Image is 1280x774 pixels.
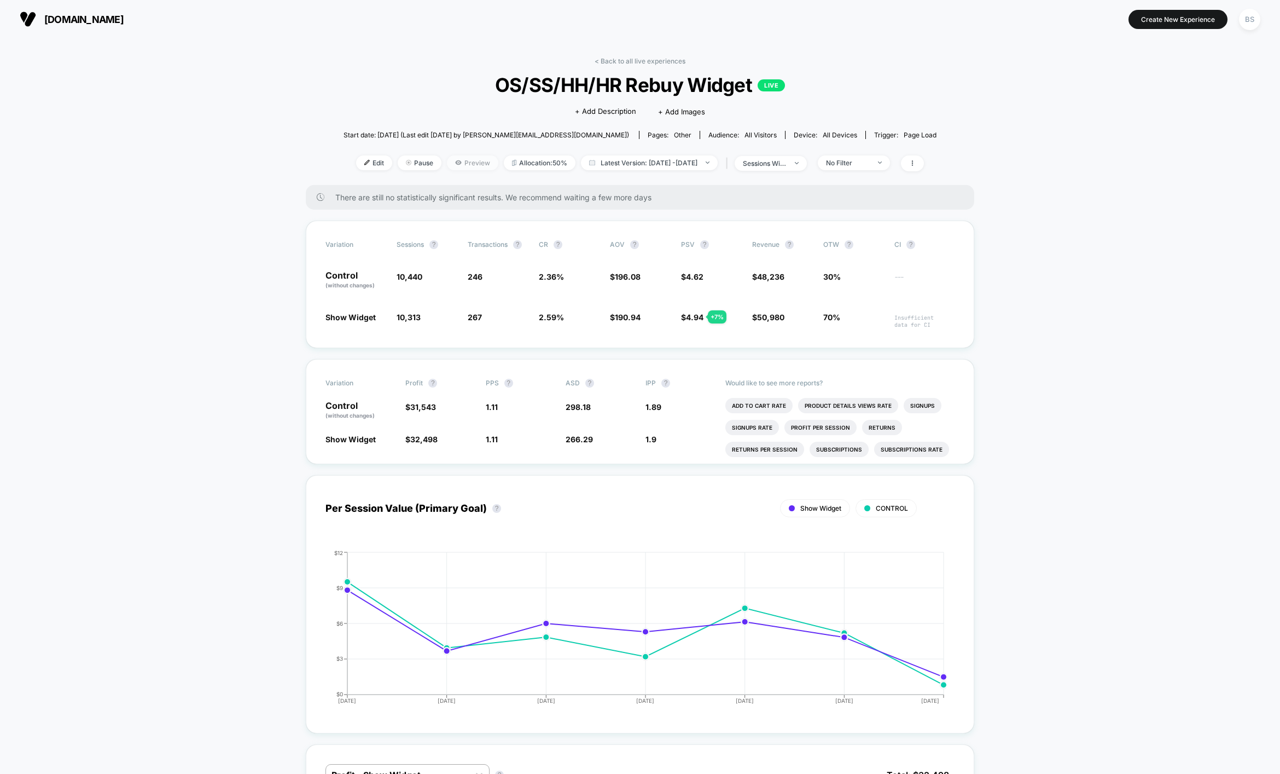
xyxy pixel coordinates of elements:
[758,79,785,91] p: LIVE
[356,155,392,170] span: Edit
[610,313,641,322] span: $
[539,313,564,322] span: 2.59 %
[468,313,482,322] span: 267
[1236,8,1264,31] button: BS
[637,697,655,704] tspan: [DATE]
[645,379,656,387] span: IPP
[1239,9,1260,30] div: BS
[725,420,779,435] li: Signups Rate
[492,504,501,513] button: ?
[681,313,703,322] span: $
[539,240,548,249] span: CR
[894,314,955,328] span: Insufficient data for CI
[736,697,754,704] tspan: [DATE]
[397,313,421,322] span: 10,313
[658,107,705,116] span: + Add Images
[398,155,441,170] span: Pause
[615,313,641,322] span: 190.94
[648,131,691,139] div: Pages:
[785,240,794,249] button: ?
[575,106,636,117] span: + Add Description
[823,131,857,139] span: all devices
[325,412,375,419] span: (without changes)
[397,240,424,249] span: Sessions
[810,442,869,457] li: Subscriptions
[800,504,841,512] span: Show Widget
[823,272,841,281] span: 30%
[566,402,591,412] span: 298.18
[743,159,787,167] div: sessions with impression
[20,11,36,27] img: Visually logo
[661,379,670,388] button: ?
[878,161,882,164] img: end
[336,655,343,662] tspan: $3
[468,272,482,281] span: 246
[429,240,438,249] button: ?
[589,160,595,165] img: calendar
[16,10,127,28] button: [DOMAIN_NAME]
[405,402,436,412] span: $
[486,435,498,444] span: 1.11
[486,402,498,412] span: 1.11
[335,193,952,202] span: There are still no statistically significant results. We recommend waiting a few more days
[364,160,370,165] img: edit
[823,240,883,249] span: OTW
[906,240,915,249] button: ?
[595,57,685,65] a: < Back to all live experiences
[325,240,386,249] span: Variation
[874,442,949,457] li: Subscriptions Rate
[757,313,784,322] span: 50,980
[686,272,703,281] span: 4.62
[512,160,516,166] img: rebalance
[845,240,853,249] button: ?
[784,420,857,435] li: Profit Per Session
[681,240,695,249] span: PSV
[566,379,580,387] span: ASD
[585,379,594,388] button: ?
[539,272,564,281] span: 2.36 %
[338,697,356,704] tspan: [DATE]
[904,131,936,139] span: Page Load
[438,697,456,704] tspan: [DATE]
[615,272,641,281] span: 196.08
[823,313,840,322] span: 70%
[447,155,498,170] span: Preview
[921,697,939,704] tspan: [DATE]
[336,584,343,591] tspan: $9
[504,155,575,170] span: Allocation: 50%
[752,313,784,322] span: $
[610,272,641,281] span: $
[325,401,394,420] p: Control
[397,272,422,281] span: 10,440
[708,310,726,324] div: + 7 %
[410,435,438,444] span: 32,498
[835,697,853,704] tspan: [DATE]
[904,398,941,413] li: Signups
[513,240,522,249] button: ?
[725,379,955,387] p: Would like to see more reports?
[708,131,777,139] div: Audience:
[795,162,799,164] img: end
[725,442,804,457] li: Returns Per Session
[1128,10,1227,29] button: Create New Experience
[894,240,955,249] span: CI
[315,550,944,714] div: PER_SESSION_VALUE
[373,73,906,96] span: OS/SS/HH/HR Rebuy Widget
[325,313,376,322] span: Show Widget
[405,435,438,444] span: $
[325,379,386,388] span: Variation
[334,549,343,556] tspan: $12
[406,160,411,165] img: end
[874,131,936,139] div: Trigger:
[826,159,870,167] div: No Filter
[336,691,343,697] tspan: $0
[468,240,508,249] span: Transactions
[785,131,865,139] span: Device:
[410,402,436,412] span: 31,543
[686,313,703,322] span: 4.94
[336,620,343,626] tspan: $6
[344,131,629,139] span: Start date: [DATE] (Last edit [DATE] by [PERSON_NAME][EMAIL_ADDRESS][DOMAIN_NAME])
[645,435,656,444] span: 1.9
[554,240,562,249] button: ?
[566,435,593,444] span: 266.29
